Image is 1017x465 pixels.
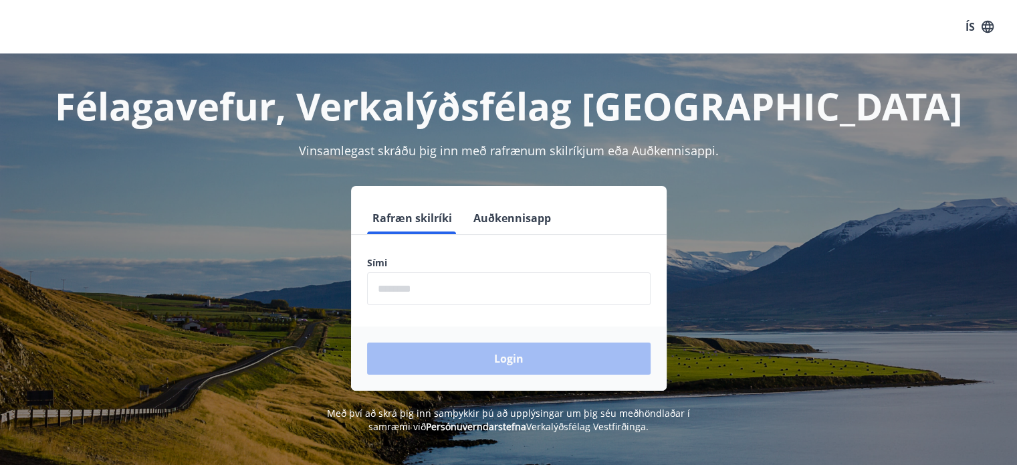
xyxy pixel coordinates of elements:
button: Rafræn skilríki [367,202,457,234]
span: Vinsamlegast skráðu þig inn með rafrænum skilríkjum eða Auðkennisappi. [299,143,719,159]
a: Persónuverndarstefna [426,420,526,433]
button: Auðkennisapp [468,202,556,234]
label: Sími [367,256,651,270]
button: ÍS [958,15,1001,39]
span: Með því að skrá þig inn samþykkir þú að upplýsingar um þig séu meðhöndlaðar í samræmi við Verkalý... [327,407,690,433]
h1: Félagavefur, Verkalýðsfélag [GEOGRAPHIC_DATA] [43,80,974,131]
